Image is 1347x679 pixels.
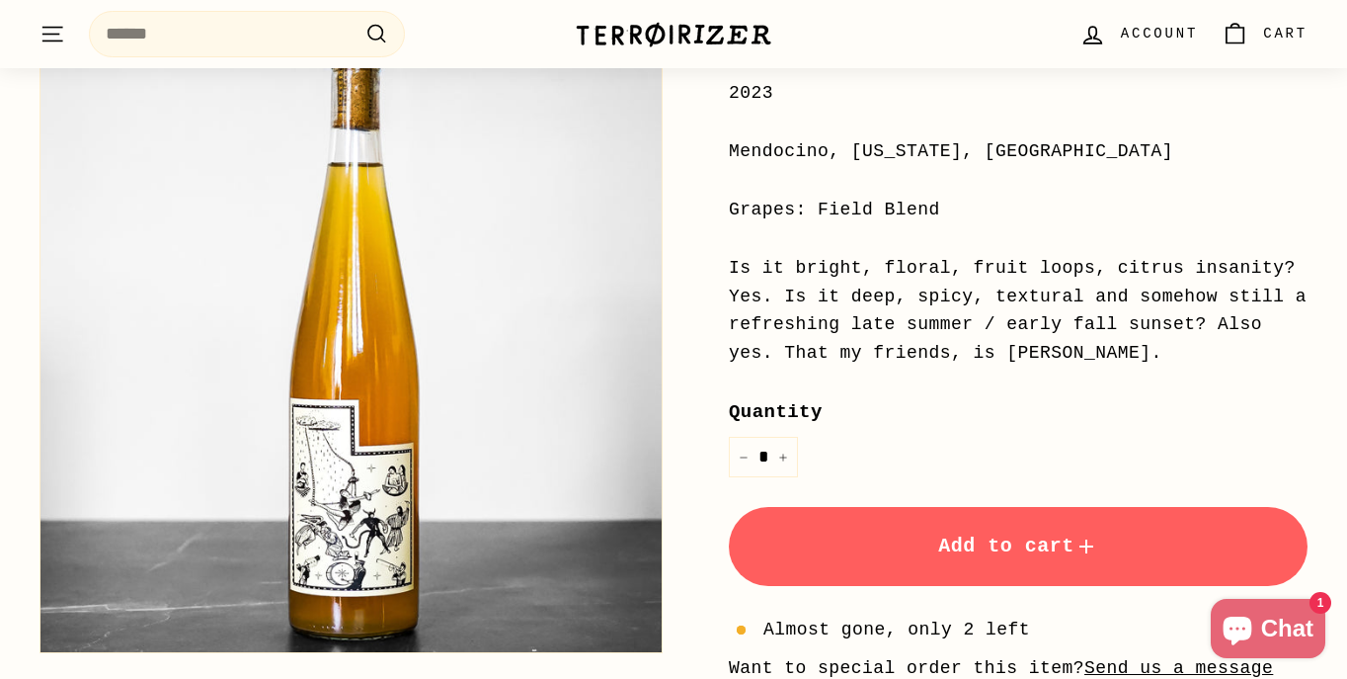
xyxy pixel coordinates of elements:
span: Add to cart [938,535,1098,557]
span: Almost gone, only 2 left [763,616,1030,644]
button: Reduce item quantity by one [729,437,758,477]
button: Add to cart [729,507,1307,586]
label: Quantity [729,397,1307,427]
inbox-online-store-chat: Shopify online store chat [1205,599,1331,663]
span: Account [1121,23,1198,44]
div: 2023 [729,79,1307,108]
div: Mendocino, [US_STATE], [GEOGRAPHIC_DATA] [729,137,1307,166]
a: Send us a message [1084,658,1273,678]
a: Cart [1210,5,1319,63]
a: Account [1068,5,1210,63]
input: quantity [729,437,798,477]
button: Increase item quantity by one [768,437,798,477]
div: Grapes: Field Blend [729,196,1307,224]
div: Is it bright, floral, fruit loops, citrus insanity? Yes. Is it deep, spicy, textural and somehow ... [729,254,1307,368]
span: Cart [1263,23,1307,44]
